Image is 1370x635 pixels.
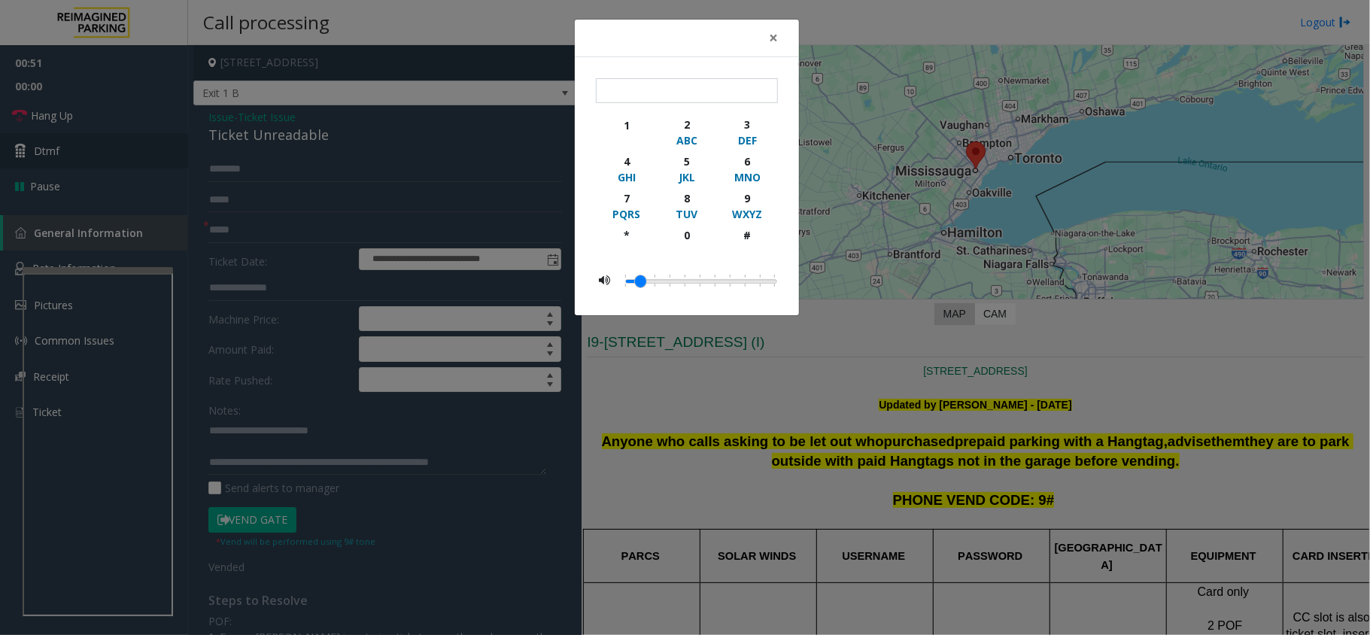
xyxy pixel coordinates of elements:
[717,224,778,260] button: #
[666,190,707,206] div: 8
[768,271,775,290] li: 0.5
[606,169,647,185] div: GHI
[666,153,707,169] div: 5
[606,153,647,169] div: 4
[727,169,768,185] div: MNO
[727,117,768,132] div: 3
[666,117,707,132] div: 2
[666,169,707,185] div: JKL
[648,271,663,290] li: 0.1
[596,150,657,187] button: 4GHI
[596,114,657,150] button: 1
[727,153,768,169] div: 6
[753,271,768,290] li: 0.45
[769,27,778,48] span: ×
[596,187,657,224] button: 7PQRS
[656,114,717,150] button: 2ABC
[727,132,768,148] div: DEF
[678,271,693,290] li: 0.2
[708,271,723,290] li: 0.3
[727,227,768,243] div: #
[656,187,717,224] button: 8TUV
[633,271,648,290] li: 0.05
[723,271,738,290] li: 0.35
[666,227,707,243] div: 0
[663,271,678,290] li: 0.15
[656,224,717,260] button: 0
[727,190,768,206] div: 9
[717,187,778,224] button: 9WXYZ
[717,150,778,187] button: 6MNO
[625,271,633,290] li: 0
[738,271,753,290] li: 0.4
[635,275,646,287] a: Drag
[717,114,778,150] button: 3DEF
[606,117,647,133] div: 1
[727,206,768,222] div: WXYZ
[758,20,788,56] button: Close
[656,150,717,187] button: 5JKL
[606,206,647,222] div: PQRS
[606,190,647,206] div: 7
[666,132,707,148] div: ABC
[693,271,708,290] li: 0.25
[666,206,707,222] div: TUV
